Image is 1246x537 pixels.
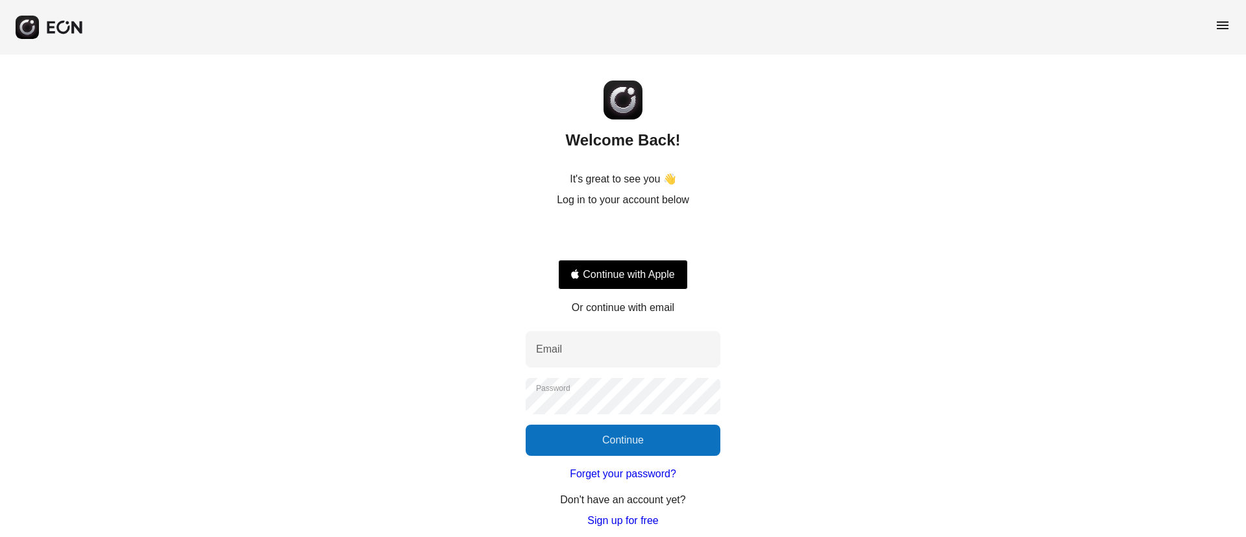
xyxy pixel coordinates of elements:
[526,425,720,456] button: Continue
[587,513,658,529] a: Sign up for free
[552,222,694,251] iframe: Sign in with Google Button
[557,192,689,208] p: Log in to your account below
[560,492,685,508] p: Don't have an account yet?
[536,383,570,393] label: Password
[536,342,562,357] label: Email
[566,130,681,151] h2: Welcome Back!
[572,300,674,316] p: Or continue with email
[570,466,676,482] a: Forget your password?
[1215,18,1230,33] span: menu
[570,171,676,187] p: It's great to see you 👋
[558,260,688,290] button: Signin with apple ID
